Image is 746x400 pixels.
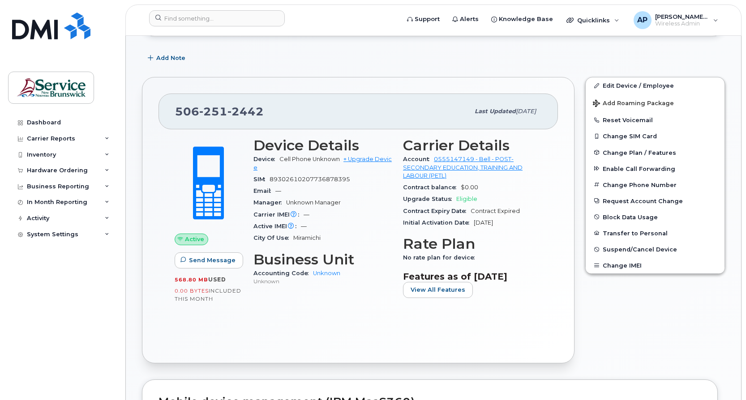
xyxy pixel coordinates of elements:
a: Alerts [446,10,485,28]
span: — [304,211,309,218]
a: Unknown [313,270,340,277]
span: Active IMEI [253,223,301,230]
span: 568.80 MB [175,277,208,283]
span: 2442 [227,105,264,118]
h3: Features as of [DATE] [403,271,542,282]
button: Change SIM Card [586,128,725,144]
button: Change IMEI [586,257,725,273]
span: Initial Activation Date [403,219,474,226]
a: 0555147149 - Bell - POST-SECONDARY EDUCATION, TRAINING AND LABOUR (PETL) [403,156,523,179]
h3: Business Unit [253,251,392,268]
span: 251 [199,105,227,118]
a: Knowledge Base [485,10,559,28]
div: Arseneau, Pierre-Luc (PETL/EPFT) [627,11,725,29]
input: Find something... [149,10,285,26]
span: Accounting Code [253,270,313,277]
span: [DATE] [516,108,536,115]
button: Request Account Change [586,193,725,209]
span: Last updated [475,108,516,115]
button: Change Phone Number [586,177,725,193]
h3: Rate Plan [403,236,542,252]
button: Add Roaming Package [586,94,725,112]
span: [PERSON_NAME] (PETL/EPFT) [655,13,709,20]
span: Active [185,235,204,243]
span: Contract balance [403,184,461,191]
span: 506 [175,105,264,118]
span: — [275,187,281,194]
span: No rate plan for device [403,254,479,261]
span: Cell Phone Unknown [279,156,340,162]
span: Suspend/Cancel Device [603,246,677,253]
a: + Upgrade Device [253,156,392,170]
span: Upgrade Status [403,196,456,202]
button: Transfer to Personal [586,225,725,241]
span: Contract Expired [471,208,520,214]
span: Add Note [156,54,185,62]
h3: Device Details [253,137,392,153]
div: Quicklinks [560,11,626,29]
span: Alerts [460,15,479,24]
span: $0.00 [461,184,478,191]
button: View All Features [403,282,473,298]
span: Contract Expiry Date [403,208,471,214]
button: Reset Voicemail [586,112,725,128]
button: Enable Call Forwarding [586,161,725,177]
span: Knowledge Base [499,15,553,24]
button: Suspend/Cancel Device [586,241,725,257]
span: 89302610207736878395 [270,176,350,183]
span: used [208,276,226,283]
span: [DATE] [474,219,493,226]
a: Edit Device / Employee [586,77,725,94]
span: Email [253,187,275,194]
span: Change Plan / Features [603,149,676,156]
span: — [301,223,307,230]
span: Enable Call Forwarding [603,165,675,172]
button: Change Plan / Features [586,145,725,161]
span: Support [415,15,440,24]
button: Block Data Usage [586,209,725,225]
button: Add Note [142,50,193,66]
span: Manager [253,199,286,206]
p: Unknown [253,277,392,285]
span: Miramichi [293,234,321,241]
button: Send Message [175,252,243,268]
a: Support [401,10,446,28]
h3: Carrier Details [403,137,542,153]
span: Wireless Admin [655,20,709,27]
span: AP [637,15,647,26]
span: Device [253,156,279,162]
span: Carrier IMEI [253,211,304,218]
span: Account [403,156,434,162]
span: 0.00 Bytes [175,288,209,294]
span: Add Roaming Package [593,100,674,108]
span: Eligible [456,196,477,202]
span: SIM [253,176,270,183]
span: View All Features [411,285,465,294]
span: Send Message [189,256,236,264]
span: Quicklinks [577,17,610,24]
span: City Of Use [253,234,293,241]
span: Unknown Manager [286,199,341,206]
